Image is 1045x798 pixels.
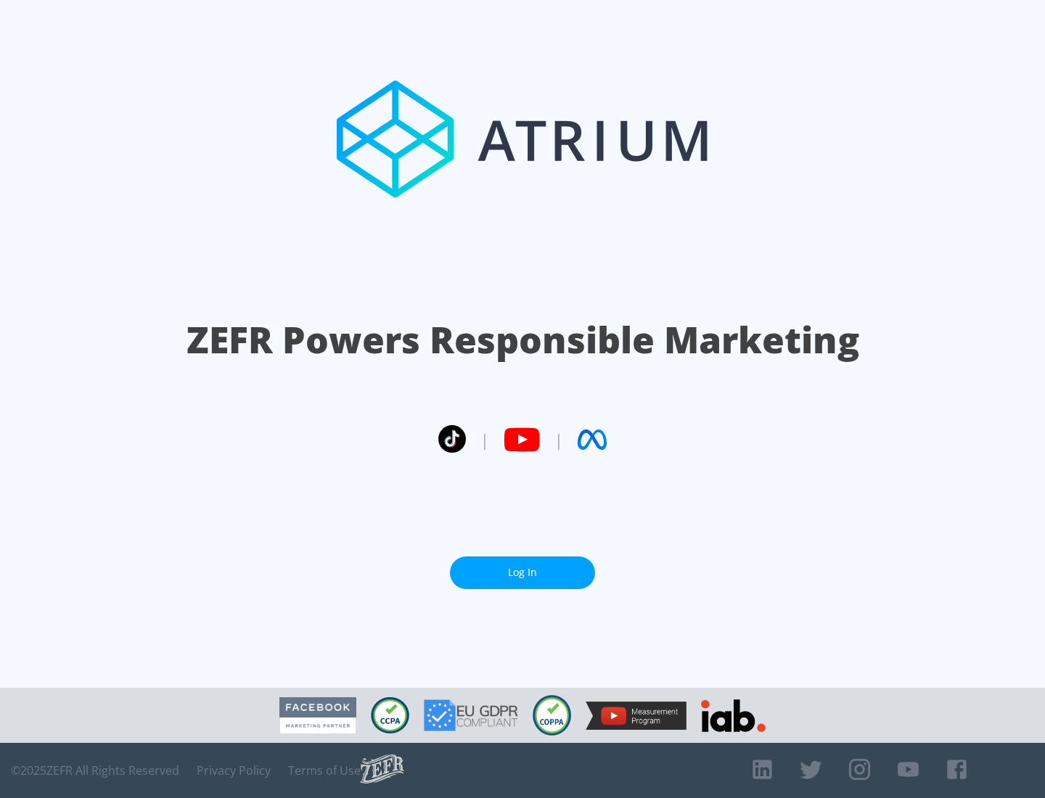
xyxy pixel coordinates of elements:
h1: ZEFR Powers Responsible Marketing [187,315,859,365]
img: Facebook Marketing Partner [279,697,356,734]
a: Terms of Use [288,763,361,778]
span: | [480,429,489,451]
a: Privacy Policy [197,763,271,778]
span: © 2025 ZEFR All Rights Reserved [11,763,179,778]
img: GDPR Compliant [424,699,518,731]
img: COPPA Compliant [533,695,571,736]
span: | [554,429,563,451]
a: Log In [450,556,595,589]
img: CCPA Compliant [371,697,409,733]
img: YouTube Measurement Program [586,702,687,730]
img: IAB [701,699,766,732]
